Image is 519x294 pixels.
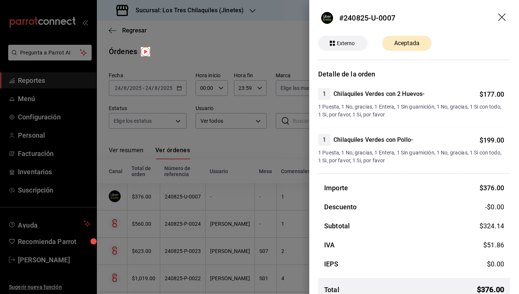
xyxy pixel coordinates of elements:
span: $ 177.00 [480,90,504,98]
button: drag [498,13,507,22]
img: Tooltip marker [141,47,150,56]
h3: IVA [324,240,335,250]
h3: Subtotal [324,221,350,231]
h4: Chilaquiles Verdes con Pollo- [333,135,413,144]
h4: Chilaquiles Verdes con 2 Huevos- [333,90,424,98]
span: 1 [318,90,330,98]
div: #240825-U-0007 [339,12,395,24]
span: 1 Puesta, 1 No, gracias, 1 Entera, 1 Sin guarnición, 1 No, gracias, 1 Si con todo, 1 Si, por favo... [318,103,504,119]
span: $ 0.00 [487,260,504,268]
span: 1 [318,135,330,144]
h3: IEPS [324,259,339,269]
h3: Detalle de la orden [318,69,510,79]
span: $ 51.86 [483,241,504,249]
span: $ 324.14 [480,222,504,230]
h3: Importe [324,183,348,193]
span: Aceptada [390,39,424,48]
h3: Descuento [324,202,357,212]
span: -$0.00 [485,202,504,212]
span: Externo [334,40,358,47]
span: $ 376.00 [480,184,504,192]
span: 1 Puesta, 1 No, gracias, 1 Entera, 1 Sin guarnición, 1 No, gracias, 1 Si con todo, 1 Si, por favo... [318,149,504,165]
span: $ 199.00 [480,136,504,144]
